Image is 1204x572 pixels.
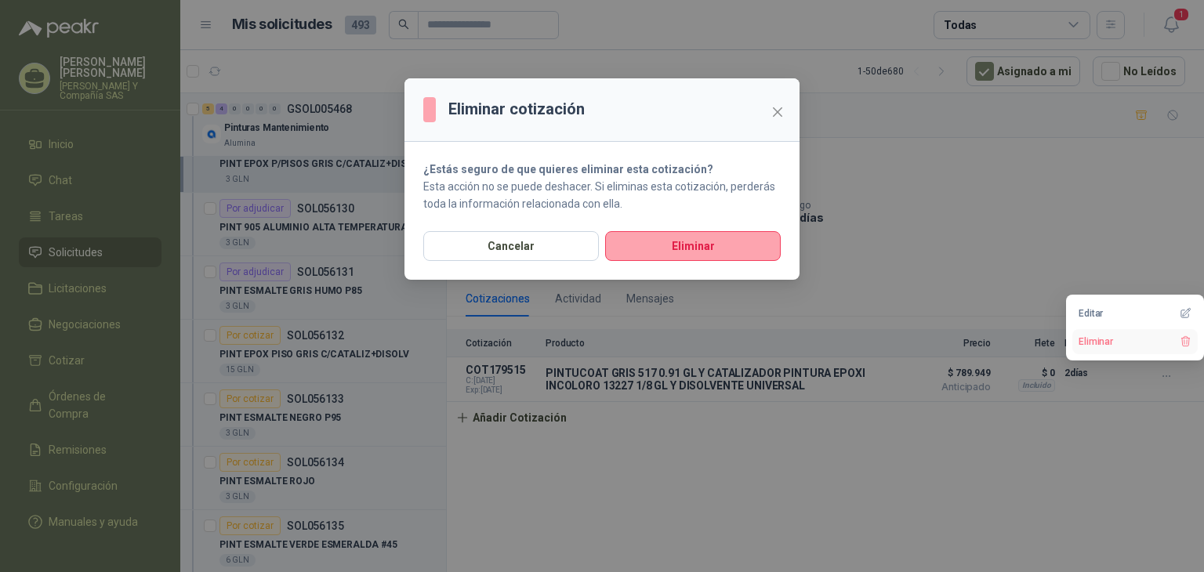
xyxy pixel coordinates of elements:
[423,163,713,176] strong: ¿Estás seguro de que quieres eliminar esta cotización?
[765,100,790,125] button: Close
[423,231,599,261] button: Cancelar
[605,231,781,261] button: Eliminar
[423,178,781,212] p: Esta acción no se puede deshacer. Si eliminas esta cotización, perderás toda la información relac...
[448,97,585,121] h3: Eliminar cotización
[771,106,784,118] span: close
